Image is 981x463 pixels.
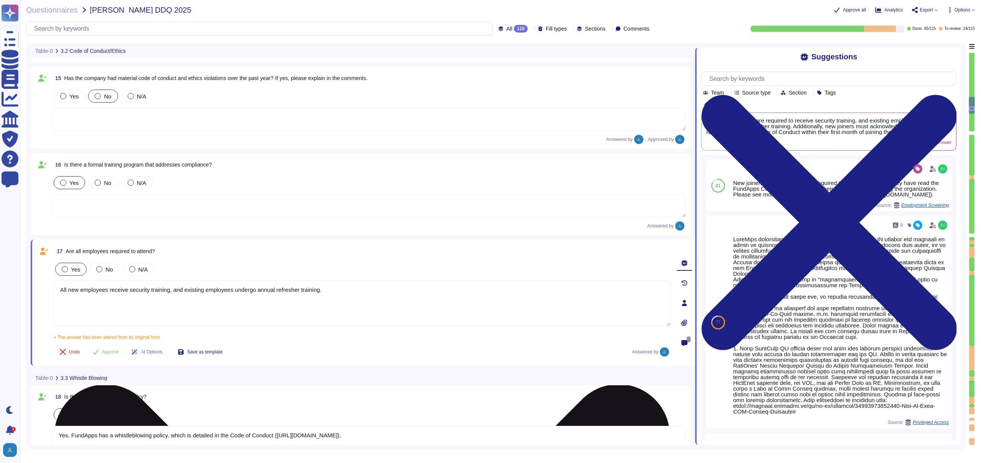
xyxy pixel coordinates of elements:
span: Table-0 [35,375,53,381]
span: 3.3 Whistle Blowing [61,375,107,381]
span: Yes [69,93,79,100]
span: N/A [137,180,146,186]
span: Questionnaires [26,6,78,14]
span: Source: [887,419,949,425]
span: Options [955,8,970,12]
input: Search by keywords [705,72,956,85]
span: N/A [137,93,146,100]
input: Search by keywords [30,22,492,35]
span: Privileged Access [913,420,949,425]
span: To review: [944,27,961,31]
span: 15 [52,75,61,81]
span: [PERSON_NAME] DDQ 2025 [90,6,192,14]
span: 17 [54,249,63,254]
span: 24 / 115 [963,27,975,31]
img: user [634,135,643,144]
img: user [675,221,684,231]
img: user [3,443,17,457]
span: Yes [71,266,80,273]
span: Approved by [648,137,674,142]
span: Approve all [843,8,866,12]
span: N/A [138,266,148,273]
button: Approve all [834,7,866,13]
span: Has the company had material code of conduct and ethics violations over the past year? If yes, pl... [64,75,367,81]
button: user [2,442,22,458]
textarea: Yes, FundApps has a whistleblowing policy, which is detailed in the Code of Conduct ([URL][DOMAIN... [52,426,686,450]
span: 85 / 115 [924,27,936,31]
span: 0 [687,337,691,342]
span: 18 [52,394,61,399]
span: Fill types [546,26,567,31]
button: Analytics [875,7,903,13]
textarea: All new employees receive security training, and existing employees undergo annual refresher trai... [54,280,671,326]
span: No [104,93,111,100]
img: user [938,164,947,173]
span: Table-0 [35,48,53,54]
span: Comments [623,26,650,31]
span: Yes [69,180,79,186]
span: Export [920,8,933,12]
span: 16 [52,162,61,167]
span: Answered by [647,224,674,228]
span: 81 [715,183,720,188]
span: Sections [585,26,605,31]
div: 115 [514,25,528,33]
span: Answered by [606,137,633,142]
span: All [506,26,512,31]
span: 3.2 Code of Conduct/Ethics [61,48,126,54]
div: LoreMips dolorsitam consect adipis elitsedd eiusmo tem IN utlabor etd magnaali en admin ve quisno... [733,236,949,414]
img: user [660,347,669,357]
span: 77 [715,320,720,325]
span: Are all employees required to attend? [66,248,155,254]
img: user [938,221,947,230]
span: Analytics [884,8,903,12]
span: Is there a formal training program that addresses compliance? [64,162,212,168]
img: user [675,135,684,144]
span: No [104,180,111,186]
div: 2 [11,427,16,432]
span: Done: [912,27,923,31]
span: No [105,266,113,273]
